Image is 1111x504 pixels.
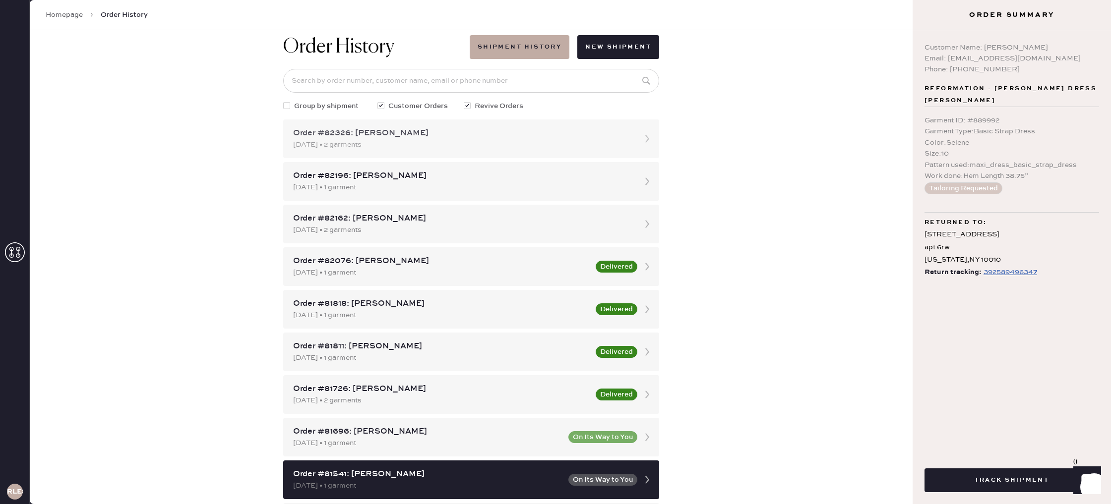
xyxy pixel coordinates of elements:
[46,10,83,20] a: Homepage
[293,224,631,235] div: [DATE] • 2 garments
[925,126,1099,137] div: Garment Type : Basic Strap Dress
[925,266,982,279] span: Return tracking:
[293,170,631,182] div: Order #82196: [PERSON_NAME]
[475,101,523,112] span: Revive Orders
[293,438,562,448] div: [DATE] • 1 garment
[925,217,987,228] span: Returned to:
[293,480,562,491] div: [DATE] • 1 garment
[925,53,1099,64] div: Email: [EMAIL_ADDRESS][DOMAIN_NAME]
[293,352,590,363] div: [DATE] • 1 garment
[596,389,637,400] button: Delivered
[293,310,590,321] div: [DATE] • 1 garment
[925,475,1099,484] a: Track Shipment
[283,35,394,59] h1: Order History
[293,395,590,406] div: [DATE] • 2 garments
[925,160,1099,170] div: Pattern used : maxi_dress_basic_strap_dress
[925,228,1099,266] div: [STREET_ADDRESS] apt 6rw [US_STATE] , NY 10010
[984,266,1037,278] div: https://www.fedex.com/apps/fedextrack/?tracknumbers=392589496347&cntry_code=US
[925,468,1099,492] button: Track Shipment
[925,182,1002,194] button: Tailoring Requested
[925,64,1099,75] div: Phone: [PHONE_NUMBER]
[293,255,590,267] div: Order #82076: [PERSON_NAME]
[596,261,637,273] button: Delivered
[925,170,1099,181] div: Work done : Hem Length 38.75”
[283,69,659,93] input: Search by order number, customer name, email or phone number
[925,42,1099,53] div: Customer Name: [PERSON_NAME]
[925,83,1099,107] span: Reformation - [PERSON_NAME] Dress [PERSON_NAME]
[293,127,631,139] div: Order #82326: [PERSON_NAME]
[913,10,1111,20] h3: Order Summary
[388,101,448,112] span: Customer Orders
[470,35,569,59] button: Shipment History
[925,137,1099,148] div: Color : Selene
[293,182,631,193] div: [DATE] • 1 garment
[293,267,590,278] div: [DATE] • 1 garment
[925,148,1099,159] div: Size : 10
[7,488,23,495] h3: RLESA
[568,431,637,443] button: On Its Way to You
[293,213,631,224] div: Order #82162: [PERSON_NAME]
[925,115,1099,126] div: Garment ID : # 889992
[596,303,637,315] button: Delivered
[293,468,562,480] div: Order #81541: [PERSON_NAME]
[1064,459,1107,502] iframe: Front Chat
[596,346,637,358] button: Delivered
[294,101,359,112] span: Group by shipment
[293,426,562,438] div: Order #81696: [PERSON_NAME]
[982,266,1037,279] a: 392589496347
[293,340,590,352] div: Order #81811: [PERSON_NAME]
[577,35,659,59] button: New Shipment
[293,298,590,310] div: Order #81818: [PERSON_NAME]
[568,474,637,486] button: On Its Way to You
[101,10,148,20] span: Order History
[293,383,590,395] div: Order #81726: [PERSON_NAME]
[293,139,631,150] div: [DATE] • 2 garments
